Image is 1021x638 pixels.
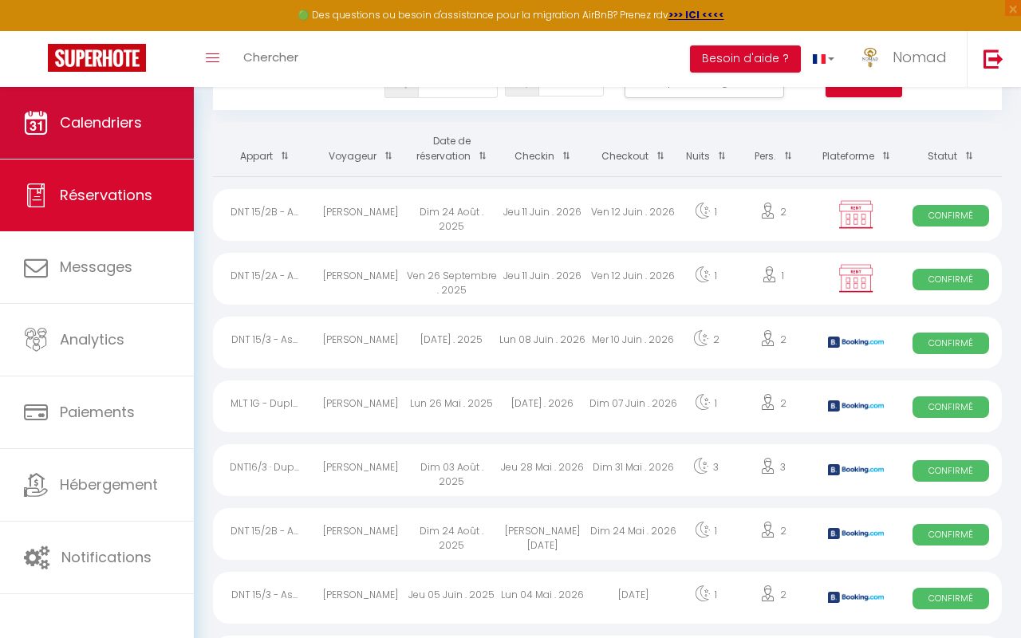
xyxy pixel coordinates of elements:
span: Paiements [60,402,135,422]
span: Messages [60,257,132,277]
span: Chercher [243,49,298,65]
img: ... [858,45,882,69]
th: Sort by checkin [497,122,588,176]
th: Sort by booking date [406,122,497,176]
button: Besoin d'aide ? [690,45,801,73]
span: Nomad [893,47,947,67]
th: Sort by people [734,122,813,176]
a: ... Nomad [846,31,967,87]
img: Super Booking [48,44,146,72]
th: Sort by channel [813,122,900,176]
a: Chercher [231,31,310,87]
span: Analytics [60,329,124,349]
span: Réservations [60,185,152,205]
th: Sort by nights [679,122,734,176]
th: Sort by rentals [213,122,316,176]
th: Sort by status [899,122,1002,176]
span: Calendriers [60,112,142,132]
th: Sort by checkout [588,122,679,176]
a: >>> ICI <<<< [668,8,724,22]
span: Notifications [61,547,152,567]
span: Hébergement [60,475,158,494]
th: Sort by guest [316,122,407,176]
img: logout [984,49,1003,69]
